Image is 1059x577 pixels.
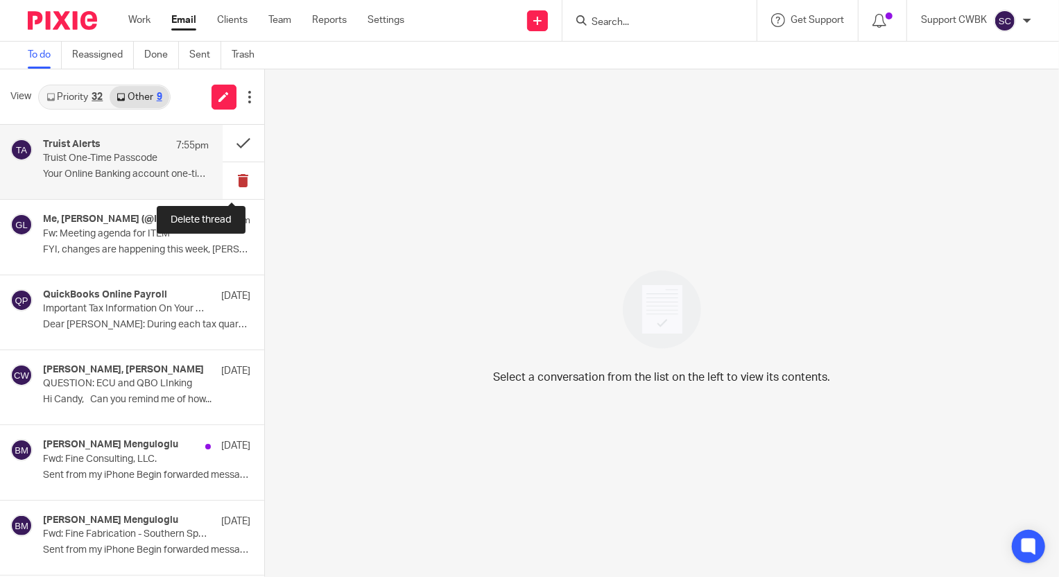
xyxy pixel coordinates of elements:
p: Select a conversation from the list on the left to view its contents. [493,369,830,386]
div: 32 [92,92,103,102]
p: Important Tax Information On Your Federal Payment and Filing [43,303,209,315]
div: 9 [157,92,162,102]
p: Fwd: Fine Consulting, LLC. [43,454,209,465]
h4: [PERSON_NAME], [PERSON_NAME] [43,364,204,376]
p: Hi Candy, Can you remind me of how... [43,394,250,406]
p: [DATE] [221,289,250,303]
p: [DATE] [221,364,250,378]
h4: Me, [PERSON_NAME] (@ITEM) Lent [43,214,202,225]
p: Sent from my iPhone Begin forwarded message: ... [43,470,250,481]
img: svg%3E [10,139,33,161]
a: Trash [232,42,265,69]
a: Sent [189,42,221,69]
h4: QuickBooks Online Payroll [43,289,167,301]
img: svg%3E [10,439,33,461]
p: [DATE] [221,515,250,528]
p: Fwd: Fine Fabrication - Southern Sportz Store sign Design Revisions 1 [43,528,209,540]
p: Fw: Meeting agenda for ITEM [43,228,209,240]
p: FYI, changes are happening this week, [PERSON_NAME] ... [43,244,250,256]
a: Done [144,42,179,69]
a: Priority32 [40,86,110,108]
img: svg%3E [10,214,33,236]
p: 12:47pm [212,214,250,227]
p: 7:55pm [176,139,209,153]
a: Reports [312,13,347,27]
a: Email [171,13,196,27]
img: Pixie [28,11,97,30]
p: Your Online Banking account one-time passcode. ... [43,169,209,180]
span: View [10,89,31,104]
p: Truist One-Time Passcode [43,153,175,164]
a: Reassigned [72,42,134,69]
p: Dear [PERSON_NAME]: During each tax quarter... [43,319,250,331]
h4: [PERSON_NAME] Menguloglu [43,439,178,451]
a: Clients [217,13,248,27]
p: Sent from my iPhone Begin forwarded message: ... [43,544,250,556]
img: svg%3E [10,515,33,537]
img: svg%3E [10,364,33,386]
a: Work [128,13,150,27]
p: Support CWBK [921,13,987,27]
input: Search [590,17,715,29]
a: Team [268,13,291,27]
h4: [PERSON_NAME] Menguloglu [43,515,178,526]
span: Get Support [791,15,844,25]
a: Other9 [110,86,169,108]
a: Settings [368,13,404,27]
img: image [614,261,710,358]
a: To do [28,42,62,69]
p: [DATE] [221,439,250,453]
img: svg%3E [994,10,1016,32]
img: svg%3E [10,289,33,311]
p: QUESTION: ECU and QBO LInking [43,378,209,390]
h4: Truist Alerts [43,139,101,150]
